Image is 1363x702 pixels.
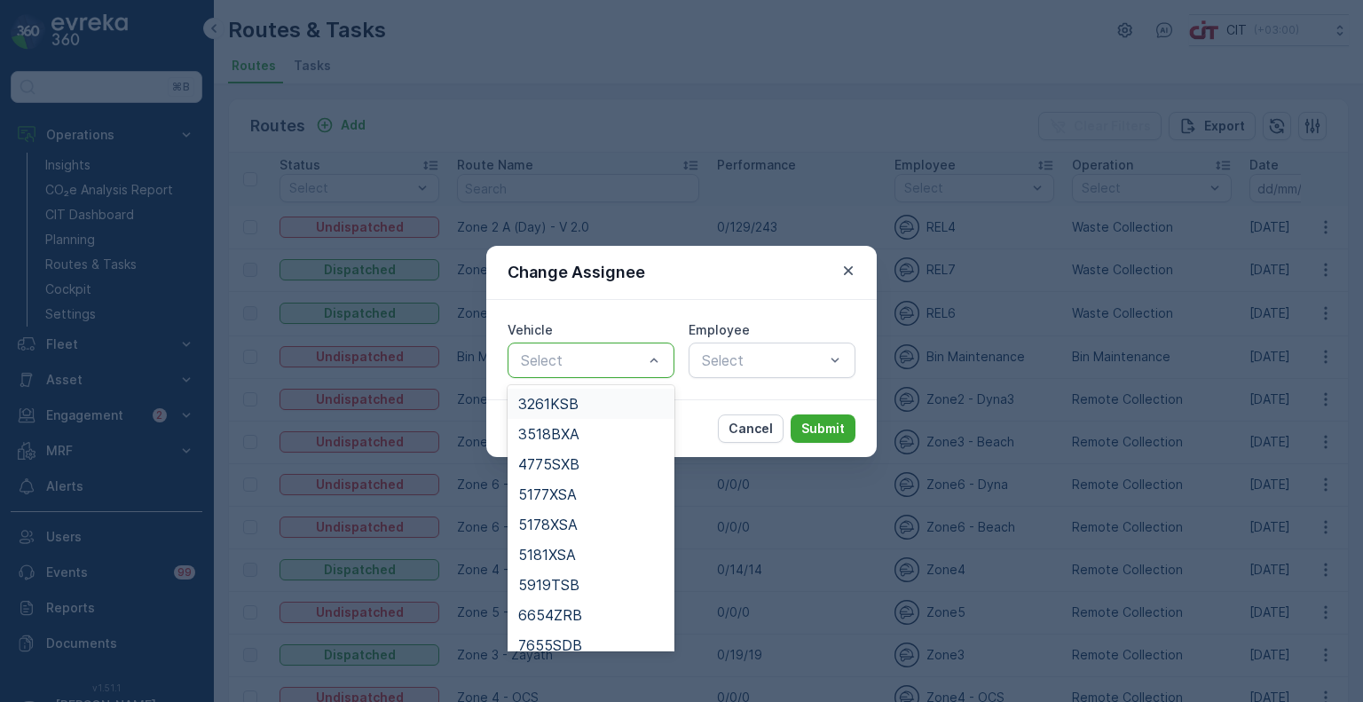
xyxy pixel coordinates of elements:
[729,420,773,438] p: Cancel
[518,456,579,472] span: 4775SXB
[518,486,577,502] span: 5177XSA
[801,420,845,438] p: Submit
[689,322,750,337] label: Employee
[518,607,582,623] span: 6654ZRB
[518,577,579,593] span: 5919TSB
[518,547,576,563] span: 5181XSA
[508,260,645,285] p: Change Assignee
[718,414,784,443] button: Cancel
[702,350,824,371] p: Select
[518,517,578,532] span: 5178XSA
[521,350,643,371] p: Select
[791,414,855,443] button: Submit
[518,637,582,653] span: 7655SDB
[518,396,579,412] span: 3261KSB
[518,426,579,442] span: 3518BXA
[508,322,553,337] label: Vehicle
